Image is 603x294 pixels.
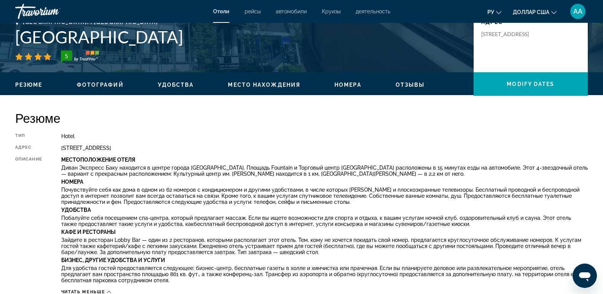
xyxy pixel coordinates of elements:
button: Удобства [158,81,194,88]
b: Местоположение Отеля [61,157,135,163]
button: Изменить валюту [513,6,557,17]
h1: [GEOGRAPHIC_DATA] [15,27,466,47]
font: ру [487,9,494,15]
img: TrustYou guest rating badge [61,51,99,63]
a: Круизы [322,8,340,14]
span: Резюме [15,82,43,88]
span: Место нахождения [228,82,300,88]
p: [STREET_ADDRESS] [481,31,542,38]
h2: Резюме [15,110,588,126]
div: адрес [15,145,42,151]
button: Фотографий [77,81,124,88]
button: Место нахождения [228,81,300,88]
b: Бизнес, Другие Удобства И Услуги [61,257,165,263]
button: Меню пользователя [568,3,588,19]
p: Побалуйте себя посещением спа-центра, который предлагает массаж. Если вы ищете возможности для сп... [61,215,588,227]
span: Удобства [158,82,194,88]
b: Удобства [61,207,91,213]
a: деятельность [356,8,390,14]
button: Modify Dates [474,72,588,96]
div: 5 [59,51,74,60]
button: Отзывы [396,81,425,88]
button: Резюме [15,81,43,88]
b: Номера [61,179,83,185]
div: Тип [15,133,42,139]
p: Для удобства гостей предоставляется следующее: бизнес-центр, бесплатные газеты в холле и химчистк... [61,265,588,283]
font: АА [573,7,582,15]
a: Отели [213,8,229,14]
button: Изменить язык [487,6,501,17]
p: Диван Экспресс Баку находится в центре города [GEOGRAPHIC_DATA]. Площадь Fountain и Торговый цент... [61,165,588,177]
div: Hotel [61,133,588,139]
span: Номера [334,82,361,88]
a: рейсы [245,8,261,14]
a: автомобили [276,8,307,14]
span: Фотографий [77,82,124,88]
span: Modify Dates [507,81,554,87]
iframe: Кнопка запуска окна обмена сообщениями [573,264,597,288]
div: [STREET_ADDRESS] [61,145,588,151]
b: Кафе И Рестораны [61,229,116,235]
div: Описание [15,157,42,285]
span: Отзывы [396,82,425,88]
button: Номера [334,81,361,88]
font: доллар США [513,9,549,15]
p: Зайдите в ресторан Lobby Bar — один из 2 ресторанов, которыми располагает этот отель. Тем, кому н... [61,237,588,255]
p: Почувствуйте себя как дома в одном из 62 номеров с кондиционером и другими удобствами, в числе ко... [61,187,588,205]
a: Травориум [15,2,91,21]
